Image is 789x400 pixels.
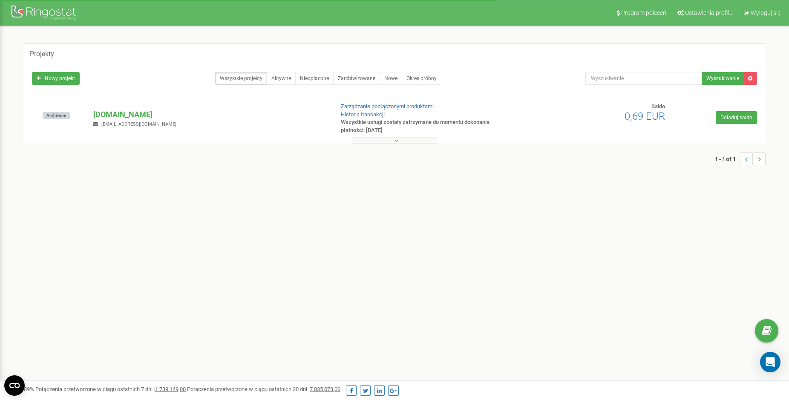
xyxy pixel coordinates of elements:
span: Ustawienia profilu [685,9,733,16]
p: [DOMAIN_NAME] [93,109,326,120]
span: Połączenia przetworzone w ciągu ostatnich 7 dni : [35,386,186,392]
span: 0,69 EUR [625,110,665,122]
nav: ... [715,144,766,174]
span: Program poleceń [621,9,666,16]
a: Aktywne [267,72,296,85]
button: Open CMP widget [4,375,25,396]
a: Historia transakcji [341,111,385,118]
a: Nowe [380,72,402,85]
a: Wszystkie projekty [215,72,267,85]
a: Doładuj saldo [716,111,757,124]
span: Wyloguj się [751,9,780,16]
u: 7 835 073,00 [310,386,340,392]
p: Wszystkie usługi zostały zatrzymane do momentu dokonania płatności: [DATE] [341,118,513,134]
button: Wyszukiwanie [702,72,744,85]
div: Open Intercom Messenger [760,352,780,372]
span: Saldo [651,103,665,109]
input: Wyszukiwanie [585,72,702,85]
h5: Projekty [30,50,54,58]
span: 1 - 1 of 1 [715,153,740,165]
span: [EMAIL_ADDRESS][DOMAIN_NAME] [101,121,176,127]
a: Okres próbny [402,72,441,85]
a: Nowy projekt [32,72,80,85]
a: Zarządzanie podłączonymi produktami [341,103,434,109]
span: Archiwum [43,112,70,119]
span: Połączenia przetworzone w ciągu ostatnich 30 dni : [187,386,340,392]
a: Zarchiwizowane [333,72,380,85]
u: 1 739 149,00 [155,386,186,392]
a: Nieopłacone [295,72,334,85]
